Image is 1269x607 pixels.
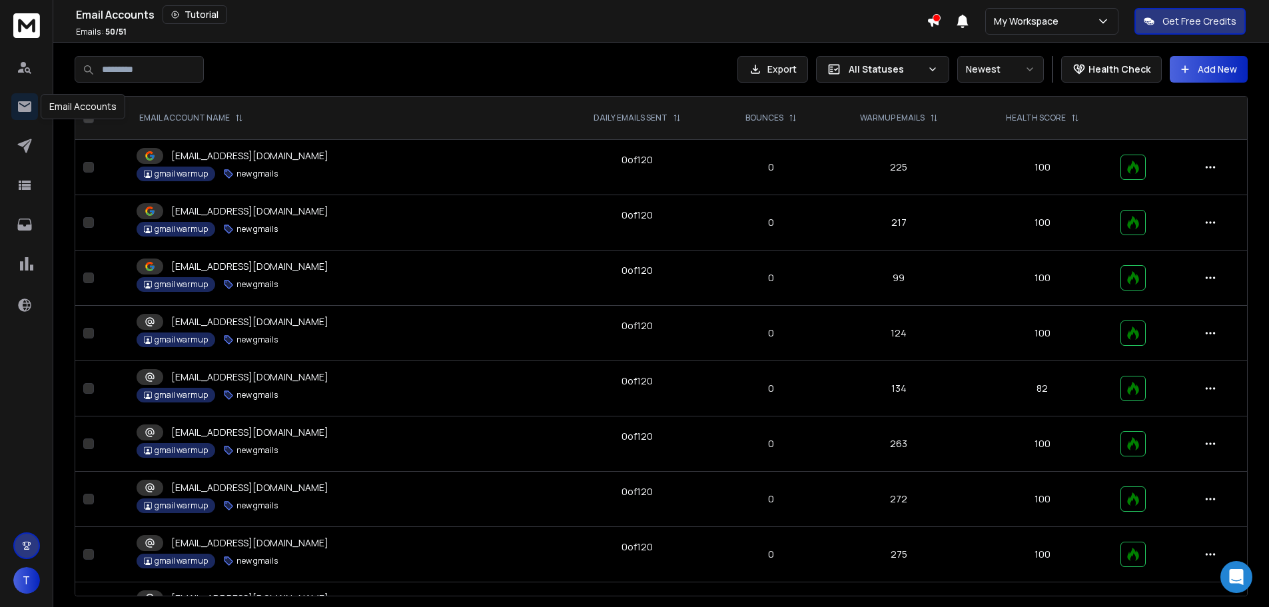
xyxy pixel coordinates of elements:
[825,251,973,306] td: 99
[849,63,922,76] p: All Statuses
[973,195,1113,251] td: 100
[622,319,653,332] div: 0 of 120
[13,567,40,594] button: T
[860,113,925,123] p: WARMUP EMAILS
[105,26,127,37] span: 50 / 51
[171,205,328,218] p: [EMAIL_ADDRESS][DOMAIN_NAME]
[171,481,328,494] p: [EMAIL_ADDRESS][DOMAIN_NAME]
[725,548,817,561] p: 0
[994,15,1064,28] p: My Workspace
[236,556,278,566] p: new gmails
[155,169,208,179] p: gmail warmup
[973,306,1113,361] td: 100
[139,113,243,123] div: EMAIL ACCOUNT NAME
[825,527,973,582] td: 275
[155,334,208,345] p: gmail warmup
[76,5,927,24] div: Email Accounts
[41,94,125,119] div: Email Accounts
[973,140,1113,195] td: 100
[155,224,208,235] p: gmail warmup
[622,374,653,388] div: 0 of 120
[622,485,653,498] div: 0 of 120
[973,527,1113,582] td: 100
[155,445,208,456] p: gmail warmup
[622,540,653,554] div: 0 of 120
[725,326,817,340] p: 0
[825,416,973,472] td: 263
[825,140,973,195] td: 225
[1088,63,1150,76] p: Health Check
[825,472,973,527] td: 272
[76,27,127,37] p: Emails :
[594,113,667,123] p: DAILY EMAILS SENT
[737,56,808,83] button: Export
[622,264,653,277] div: 0 of 120
[1162,15,1236,28] p: Get Free Credits
[171,315,328,328] p: [EMAIL_ADDRESS][DOMAIN_NAME]
[236,169,278,179] p: new gmails
[973,251,1113,306] td: 100
[163,5,227,24] button: Tutorial
[236,279,278,290] p: new gmails
[171,370,328,384] p: [EMAIL_ADDRESS][DOMAIN_NAME]
[725,161,817,174] p: 0
[725,216,817,229] p: 0
[825,306,973,361] td: 124
[825,361,973,416] td: 134
[725,382,817,395] p: 0
[622,209,653,222] div: 0 of 120
[236,390,278,400] p: new gmails
[171,536,328,550] p: [EMAIL_ADDRESS][DOMAIN_NAME]
[171,260,328,273] p: [EMAIL_ADDRESS][DOMAIN_NAME]
[171,149,328,163] p: [EMAIL_ADDRESS][DOMAIN_NAME]
[155,500,208,511] p: gmail warmup
[1061,56,1162,83] button: Health Check
[171,592,328,605] p: [EMAIL_ADDRESS][DOMAIN_NAME]
[1220,561,1252,593] div: Open Intercom Messenger
[236,224,278,235] p: new gmails
[745,113,783,123] p: BOUNCES
[973,416,1113,472] td: 100
[155,279,208,290] p: gmail warmup
[236,500,278,511] p: new gmails
[725,492,817,506] p: 0
[171,426,328,439] p: [EMAIL_ADDRESS][DOMAIN_NAME]
[957,56,1044,83] button: Newest
[155,556,208,566] p: gmail warmup
[725,271,817,285] p: 0
[973,361,1113,416] td: 82
[1170,56,1248,83] button: Add New
[155,390,208,400] p: gmail warmup
[825,195,973,251] td: 217
[1006,113,1066,123] p: HEALTH SCORE
[622,153,653,167] div: 0 of 120
[1134,8,1246,35] button: Get Free Credits
[973,472,1113,527] td: 100
[622,430,653,443] div: 0 of 120
[236,445,278,456] p: new gmails
[236,334,278,345] p: new gmails
[725,437,817,450] p: 0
